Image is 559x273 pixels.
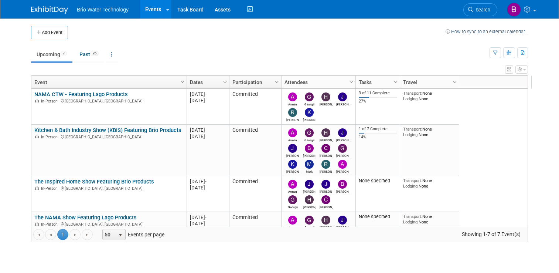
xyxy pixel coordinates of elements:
div: Ryan McMillin [286,117,299,122]
div: Brandye Gahagan [303,153,316,158]
img: In-Person Event [35,135,39,138]
div: Georgii Tsatrian [303,101,316,106]
div: [DATE] [190,178,226,185]
div: Georgii Tsatrian [303,137,316,142]
img: Brandye Gahagan [507,3,521,17]
span: Transport: [403,214,422,219]
td: Committed [229,176,281,212]
img: Arman Melkonian [288,180,297,189]
div: Kimberly Alegria [286,169,299,173]
span: 26 [91,51,99,56]
span: - [205,215,207,220]
div: Arman Melkonian [286,189,299,193]
a: Go to the next page [69,229,81,240]
span: 7 [61,51,67,56]
span: In-Person [41,222,60,227]
span: Transport: [403,178,422,183]
div: Kimberly Alegria [303,117,316,122]
a: Column Settings [451,76,459,87]
button: Add Event [31,26,68,39]
a: The NAMA Show Featuring Lago Products [34,214,137,221]
img: James Kang [338,216,347,225]
span: Column Settings [222,79,228,85]
div: [GEOGRAPHIC_DATA], [GEOGRAPHIC_DATA] [34,221,183,227]
div: None None [403,91,456,101]
img: Kimberly Alegria [305,108,314,117]
img: James Kang [338,92,347,101]
span: In-Person [41,135,60,139]
span: Search [473,7,490,13]
span: Transport: [403,91,422,96]
img: Brandye Gahagan [305,144,314,153]
a: Kitchen & Bath Industry Show (KBIS) Featuring Brio Products [34,127,181,134]
div: None None [403,178,456,189]
span: - [205,179,207,184]
div: James Park [320,189,333,193]
span: 50 [103,229,115,240]
td: Committed [229,89,281,125]
img: Georgii Tsatrian [305,92,314,101]
img: Cynthia Mendoza [321,195,330,204]
div: [DATE] [190,220,226,227]
span: Go to the first page [36,232,42,238]
a: Tasks [359,76,395,88]
div: [GEOGRAPHIC_DATA], [GEOGRAPHIC_DATA] [34,98,183,104]
img: Giancarlo Barzotti [338,144,347,153]
img: Mark Melkonian [305,160,314,169]
div: [DATE] [190,185,226,191]
div: [DATE] [190,91,226,97]
div: Cynthia Mendoza [320,153,333,158]
a: Go to the previous page [45,229,56,240]
span: - [205,91,207,97]
a: Upcoming7 [31,47,72,61]
img: Georgii Tsatrian [288,195,297,204]
div: James Kang [336,225,349,229]
span: Go to the previous page [48,232,54,238]
span: Column Settings [393,79,399,85]
div: Arman Melkonian [286,225,299,229]
a: Column Settings [179,76,187,87]
img: Arman Melkonian [288,92,297,101]
img: Harry Mesak [321,128,330,137]
td: Committed [229,125,281,176]
div: 27% [359,99,397,104]
div: Brandye Gahagan [336,189,349,193]
div: [GEOGRAPHIC_DATA], [GEOGRAPHIC_DATA] [34,185,183,191]
div: Harry Mesak [320,101,333,106]
div: James Kang [336,137,349,142]
img: Cynthia Mendoza [321,144,330,153]
a: How to sync to an external calendar... [446,29,528,34]
a: The Inspired Home Show Featuring Brio Products [34,178,154,185]
img: In-Person Event [35,99,39,102]
img: Brandye Gahagan [338,180,347,189]
a: Go to the first page [33,229,44,240]
img: James Park [321,180,330,189]
div: James Kang [303,189,316,193]
img: Georgii Tsatrian [305,128,314,137]
div: None specified [359,178,397,184]
div: Arman Melkonian [286,137,299,142]
div: Ryan McMillin [320,169,333,173]
div: Harry Mesak [320,225,333,229]
span: Lodging: [403,132,419,137]
div: James Kang [336,101,349,106]
img: Georgii Tsatrian [305,216,314,225]
div: James Park [286,153,299,158]
a: Column Settings [273,76,281,87]
img: James Park [288,144,297,153]
a: Dates [190,76,224,88]
img: Harry Mesak [305,195,314,204]
img: Angela Moyano [338,160,347,169]
span: Column Settings [180,79,185,85]
a: Past26 [74,47,104,61]
div: Georgii Tsatrian [303,225,316,229]
span: 1 [57,229,68,240]
img: James Kang [338,128,347,137]
img: Kimberly Alegria [288,160,297,169]
a: Search [463,3,497,16]
div: Arman Melkonian [286,101,299,106]
div: [DATE] [190,97,226,104]
span: select [117,232,123,238]
a: Column Settings [348,76,356,87]
span: Go to the next page [72,232,78,238]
